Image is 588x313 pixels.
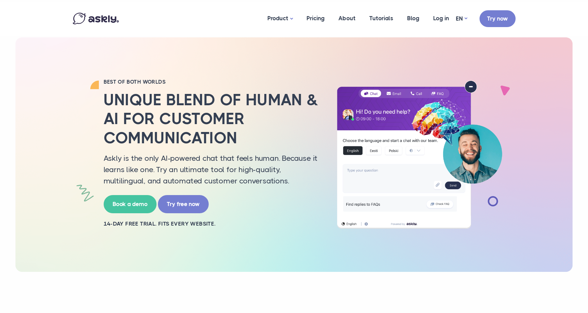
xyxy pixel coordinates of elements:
[104,79,320,85] h2: BEST OF BOTH WORLDS
[158,195,209,213] a: Try free now
[73,13,119,24] img: Askly
[104,195,157,213] a: Book a demo
[426,2,456,35] a: Log in
[480,10,516,27] a: Try now
[400,2,426,35] a: Blog
[330,81,509,229] img: AI multilingual chat
[104,153,320,186] p: Askly is the only AI-powered chat that feels human. Because it learns like one. Try an ultimate t...
[104,91,320,147] h2: Unique blend of human & AI for customer communication
[456,14,467,24] a: EN
[261,2,300,36] a: Product
[104,220,320,228] h2: 14-day free trial. Fits every website.
[300,2,332,35] a: Pricing
[362,2,400,35] a: Tutorials
[332,2,362,35] a: About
